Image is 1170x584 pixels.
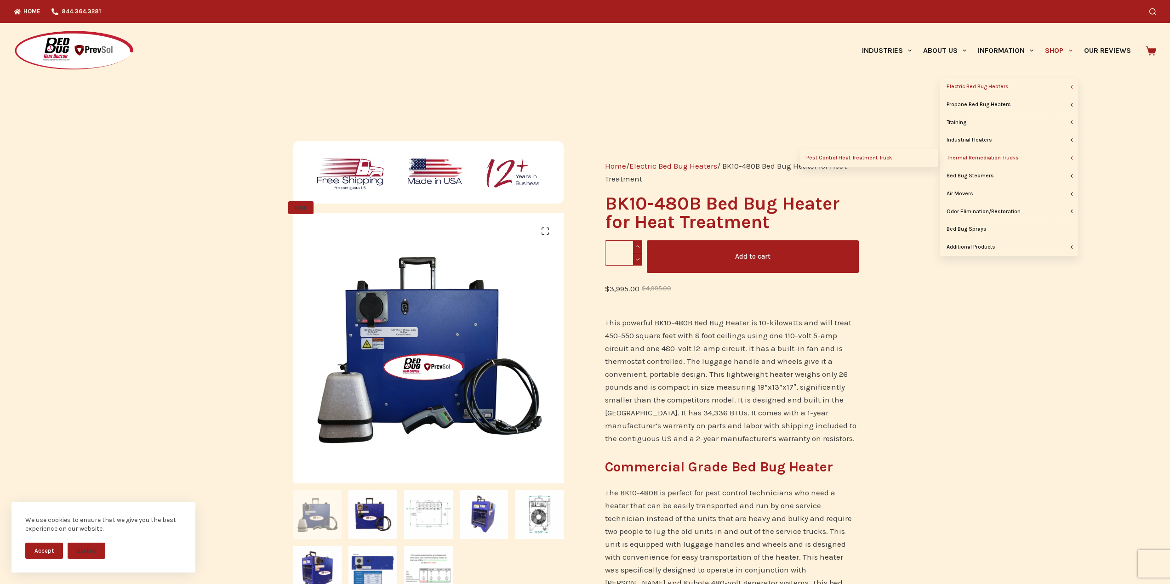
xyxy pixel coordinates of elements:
a: Industries [856,23,917,78]
p: This powerful BK10-480B Bed Bug Heater is 10-kilowatts and will treat 450-550 square feet with 8 ... [605,316,858,445]
a: Information [972,23,1039,78]
img: Prevsol/Bed Bug Heat Doctor [14,30,134,71]
button: Accept [25,543,63,559]
a: Air Movers [940,185,1078,203]
nav: Breadcrumb [605,159,858,185]
button: Open LiveChat chat widget [7,4,35,31]
img: Side view of the BK10-480 Heater [460,490,508,539]
h1: BK10-480B Bed Bug Heater for Heat Treatment [605,194,858,231]
img: The BK10-480 Bed Bug Heater for heat treatments with 480-volt power [293,490,342,539]
button: Search [1149,8,1156,15]
a: Training [940,114,1078,131]
button: Decline [68,543,105,559]
a: Our Reviews [1078,23,1136,78]
a: Propane Bed Bug Heaters [940,96,1078,113]
nav: Primary [856,23,1136,78]
a: View full-screen image gallery [536,222,554,240]
a: Industrial Heaters [940,131,1078,149]
bdi: 4,995.00 [642,285,671,292]
button: Add to cart [647,240,859,273]
img: The BK10-480 Heater from Bed Bug Heat Doctor [564,213,834,483]
a: Home [605,161,626,170]
a: Bed Bug Sprays [940,221,1078,238]
a: About Us [917,23,972,78]
a: Additional Products [940,238,1078,256]
a: Thermal Remediation Trucks [940,149,1078,167]
input: Product quantity [605,240,642,266]
img: Dimensions of the side of the BK10-480 Heater [515,490,564,539]
a: Electric Bed Bug Heaters [629,161,717,170]
span: $ [605,284,610,293]
a: Electric Bed Bug Heaters [940,78,1078,96]
a: Shop [1039,23,1078,78]
bdi: 3,995.00 [605,284,639,293]
span: $ [642,285,646,292]
span: SALE [288,201,314,214]
img: Dimensions of the BK10-480 Bed Bug Heater [404,490,453,539]
div: We use cookies to ensure that we give you the best experience on our website. [25,516,182,533]
h3: Commercial Grade Bed Bug Heater [605,457,858,477]
a: The BK10-480 Heater from Bed Bug Heat Doctor [564,343,834,352]
a: Bed Bug Steamers [940,167,1078,185]
a: Pest Control Heat Treatment Truck [800,149,938,167]
img: The BK10-480 Heater from Bed Bug Heat Doctor [348,490,397,539]
a: Odor Elimination/Restoration [940,203,1078,221]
